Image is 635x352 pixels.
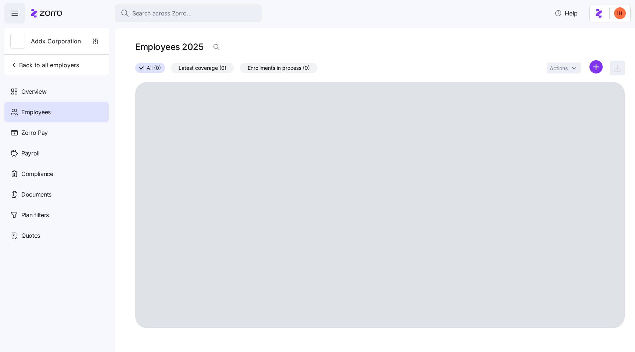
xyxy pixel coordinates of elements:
[21,149,40,158] span: Payroll
[21,211,49,220] span: Plan filters
[10,61,79,69] span: Back to all employers
[4,184,109,205] a: Documents
[21,190,51,199] span: Documents
[21,231,40,240] span: Quotes
[550,66,568,71] span: Actions
[589,60,603,73] svg: add icon
[555,9,578,18] span: Help
[21,169,53,179] span: Compliance
[4,122,109,143] a: Zorro Pay
[132,9,192,18] span: Search across Zorro...
[614,7,626,19] img: f3711480c2c985a33e19d88a07d4c111
[547,62,581,73] button: Actions
[21,87,46,96] span: Overview
[549,6,584,21] button: Help
[135,41,203,53] h1: Employees 2025
[4,164,109,184] a: Compliance
[31,37,81,46] span: Addx Corporation
[4,81,109,102] a: Overview
[4,143,109,164] a: Payroll
[21,128,48,137] span: Zorro Pay
[7,58,82,72] button: Back to all employers
[4,205,109,225] a: Plan filters
[4,225,109,246] a: Quotes
[4,102,109,122] a: Employees
[21,108,51,117] span: Employees
[248,63,310,73] span: Enrollments in process (0)
[147,63,161,73] span: All (0)
[115,4,262,22] button: Search across Zorro...
[179,63,226,73] span: Latest coverage (0)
